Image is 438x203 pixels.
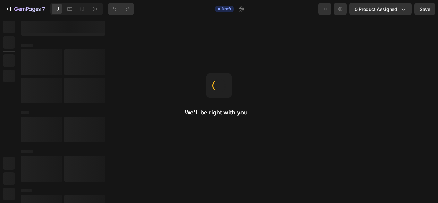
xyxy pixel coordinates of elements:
[108,3,134,15] div: Undo/Redo
[185,109,253,116] h2: We'll be right with you
[42,5,45,13] p: 7
[355,6,397,13] span: 0 product assigned
[3,3,48,15] button: 7
[420,6,430,12] span: Save
[414,3,435,15] button: Save
[222,6,231,12] span: Draft
[349,3,412,15] button: 0 product assigned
